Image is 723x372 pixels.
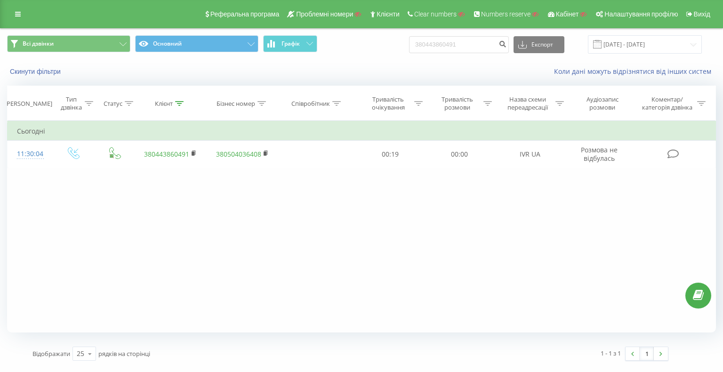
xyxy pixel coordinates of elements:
div: 11:30:04 [17,145,42,163]
span: Clear numbers [414,10,457,18]
div: Тип дзвінка [60,95,82,111]
div: 1 - 1 з 1 [601,348,621,358]
span: Реферальна програма [210,10,280,18]
span: Numbers reserve [481,10,530,18]
button: Скинути фільтри [7,67,65,76]
span: Всі дзвінки [23,40,54,47]
div: Коментар/категорія дзвінка [640,95,695,111]
button: Основний [135,35,258,52]
a: Коли дані можуть відрізнятися вiд інших систем [554,67,716,76]
a: 380504036408 [216,150,261,158]
button: Всі дзвінки [7,35,130,52]
td: 00:19 [356,141,425,168]
span: Відображати [32,349,70,358]
span: Налаштування профілю [604,10,678,18]
div: Клієнт [155,100,173,108]
span: Розмова не відбулась [581,145,618,163]
span: Кабінет [556,10,579,18]
div: Назва схеми переадресації [503,95,553,111]
button: Експорт [514,36,564,53]
div: Співробітник [291,100,330,108]
span: рядків на сторінці [98,349,150,358]
td: Сьогодні [8,122,716,141]
div: Тривалість очікування [364,95,412,111]
a: 380443860491 [144,150,189,158]
button: Графік [263,35,317,52]
div: Бізнес номер [217,100,255,108]
input: Пошук за номером [409,36,509,53]
a: 1 [640,347,654,360]
td: IVR UA [494,141,566,168]
span: Вихід [694,10,710,18]
span: Проблемні номери [296,10,353,18]
span: Графік [281,40,300,47]
td: 00:00 [425,141,494,168]
div: Тривалість розмови [434,95,481,111]
span: Клієнти [377,10,400,18]
div: Статус [104,100,122,108]
div: [PERSON_NAME] [5,100,52,108]
div: Аудіозапис розмови [575,95,630,111]
div: 25 [77,349,84,358]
